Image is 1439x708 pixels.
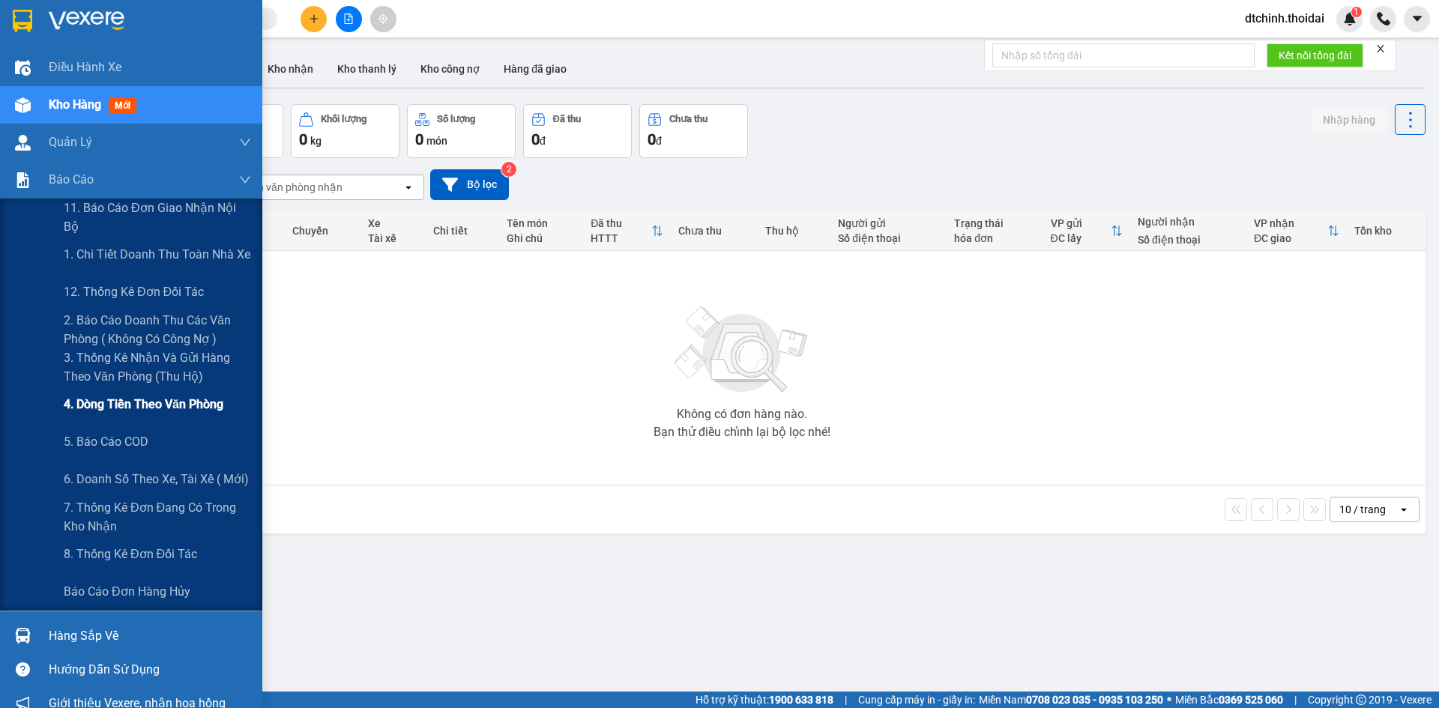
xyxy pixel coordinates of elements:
[1043,211,1130,251] th: Toggle SortBy
[64,545,197,563] span: 8. Thống kê đơn đối tác
[1354,7,1359,17] span: 1
[954,217,1035,229] div: Trạng thái
[299,130,307,148] span: 0
[239,136,251,148] span: down
[15,135,31,151] img: warehouse-icon
[64,199,251,236] span: 11. Báo cáo đơn giao nhận nội bộ
[1404,6,1430,32] button: caret-down
[591,232,651,244] div: HTTT
[583,211,671,251] th: Toggle SortBy
[654,426,830,438] div: Bạn thử điều chỉnh lại bộ lọc nhé!
[1375,43,1386,54] span: close
[1167,697,1171,703] span: ⚪️
[669,114,708,124] div: Chưa thu
[64,498,251,536] span: 7. Thống kê đơn đang có trong kho nhận
[378,13,388,24] span: aim
[648,130,656,148] span: 0
[109,97,136,114] span: mới
[49,58,121,76] span: Điều hành xe
[540,135,546,147] span: đ
[64,582,190,601] span: Báo cáo đơn hàng hủy
[15,172,31,188] img: solution-icon
[407,104,516,158] button: Số lượng0món
[336,6,362,32] button: file-add
[49,659,251,681] div: Hướng dẫn sử dụng
[433,225,492,237] div: Chi tiết
[858,692,975,708] span: Cung cấp máy in - giấy in:
[430,169,509,200] button: Bộ lọc
[1026,694,1163,706] strong: 0708 023 035 - 0935 103 250
[13,10,32,32] img: logo-vxr
[1175,692,1283,708] span: Miền Bắc
[656,135,662,147] span: đ
[1356,695,1366,705] span: copyright
[1233,9,1336,28] span: dtchinh.thoidai
[1343,12,1357,25] img: icon-new-feature
[531,130,540,148] span: 0
[696,692,833,708] span: Hỗ trợ kỹ thuật:
[1051,232,1111,244] div: ĐC lấy
[667,297,817,402] img: svg+xml;base64,PHN2ZyBjbGFzcz0ibGlzdC1wbHVnX19zdmciIHhtbG5zPSJodHRwOi8vd3d3LnczLm9yZy8yMDAwL3N2Zy...
[370,6,396,32] button: aim
[845,692,847,708] span: |
[677,408,807,420] div: Không có đơn hàng nào.
[1279,47,1351,64] span: Kết nối tổng đài
[325,51,408,87] button: Kho thanh lý
[64,395,223,414] span: 4. Dòng tiền theo văn phòng
[49,625,251,647] div: Hàng sắp về
[591,217,651,229] div: Đã thu
[523,104,632,158] button: Đã thu0đ
[639,104,748,158] button: Chưa thu0đ
[15,628,31,644] img: warehouse-icon
[1354,225,1418,237] div: Tồn kho
[1411,12,1424,25] span: caret-down
[1398,503,1410,515] svg: open
[368,217,418,229] div: Xe
[1254,217,1327,229] div: VP nhận
[1254,232,1327,244] div: ĐC giao
[492,51,579,87] button: Hàng đã giao
[64,432,148,451] span: 5. Báo cáo COD
[368,232,418,244] div: Tài xế
[507,232,576,244] div: Ghi chú
[239,174,251,186] span: down
[301,6,327,32] button: plus
[979,692,1163,708] span: Miền Nam
[765,225,823,237] div: Thu hộ
[402,181,414,193] svg: open
[49,97,101,112] span: Kho hàng
[838,232,939,244] div: Số điện thoại
[769,694,833,706] strong: 1900 633 818
[15,60,31,76] img: warehouse-icon
[838,217,939,229] div: Người gửi
[1377,12,1390,25] img: phone-icon
[64,470,249,488] span: 6. Doanh số theo xe, tài xế ( mới)
[49,133,92,151] span: Quản Lý
[1351,7,1362,17] sup: 1
[1267,43,1363,67] button: Kết nối tổng đài
[64,348,251,386] span: 3. Thống kê nhận và gửi hàng theo văn phòng (thu hộ)
[1138,234,1239,246] div: Số điện thoại
[309,13,319,24] span: plus
[49,170,94,189] span: Báo cáo
[64,282,204,301] span: 12. Thống kê đơn đối tác
[239,180,343,195] div: Chọn văn phòng nhận
[1294,692,1297,708] span: |
[954,232,1035,244] div: hóa đơn
[291,104,399,158] button: Khối lượng0kg
[292,225,353,237] div: Chuyến
[426,135,447,147] span: món
[415,130,423,148] span: 0
[501,162,516,177] sup: 2
[437,114,475,124] div: Số lượng
[1219,694,1283,706] strong: 0369 525 060
[408,51,492,87] button: Kho công nợ
[256,51,325,87] button: Kho nhận
[15,97,31,113] img: warehouse-icon
[553,114,581,124] div: Đã thu
[64,245,250,264] span: 1. Chi tiết doanh thu toàn nhà xe
[321,114,366,124] div: Khối lượng
[992,43,1255,67] input: Nhập số tổng đài
[1311,106,1387,133] button: Nhập hàng
[1051,217,1111,229] div: VP gửi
